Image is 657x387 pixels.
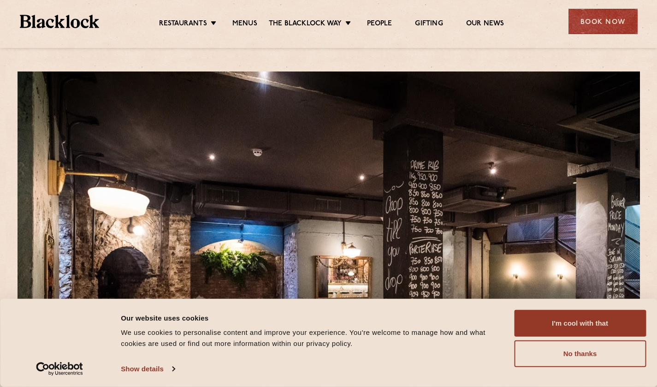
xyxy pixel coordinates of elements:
[232,19,257,29] a: Menus
[121,327,503,349] div: We use cookies to personalise content and improve your experience. You're welcome to manage how a...
[367,19,392,29] a: People
[466,19,504,29] a: Our News
[269,19,342,29] a: The Blacklock Way
[20,15,100,28] img: BL_Textured_Logo-footer-cropped.svg
[415,19,443,29] a: Gifting
[19,362,100,376] a: Usercentrics Cookiebot - opens in a new window
[159,19,207,29] a: Restaurants
[121,362,174,376] a: Show details
[514,340,646,367] button: No thanks
[121,312,503,323] div: Our website uses cookies
[514,310,646,337] button: I'm cool with that
[568,9,638,34] div: Book Now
